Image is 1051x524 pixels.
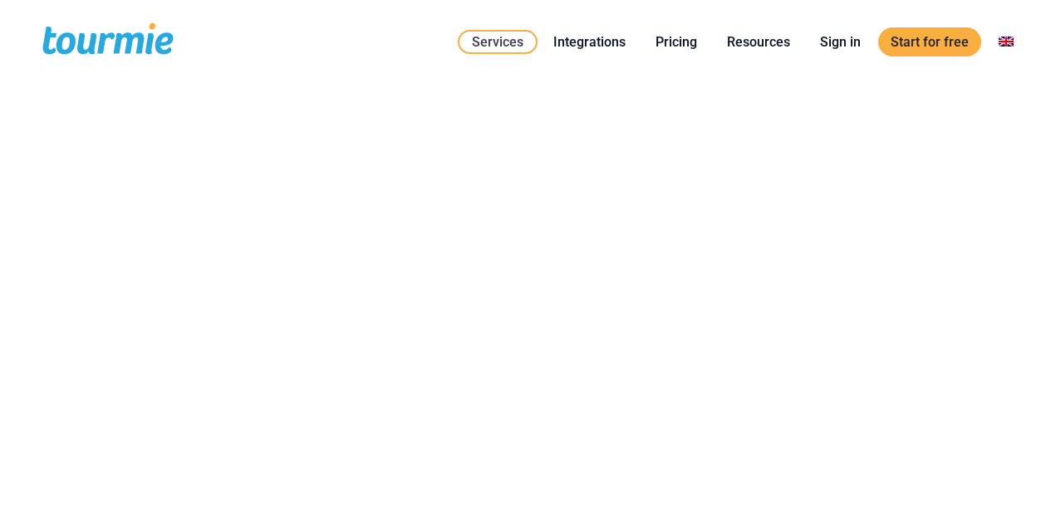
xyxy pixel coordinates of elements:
a: Resources [715,32,803,52]
a: Integrations [541,32,638,52]
a: Sign in [808,32,873,52]
a: Switch to [986,32,1026,52]
a: Start for free [878,27,981,56]
a: Pricing [643,32,710,52]
a: Services [458,30,538,54]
